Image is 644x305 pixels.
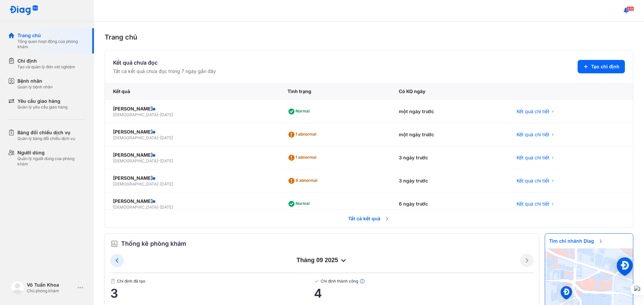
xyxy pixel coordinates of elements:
[17,58,75,64] div: Chỉ định
[314,287,534,300] span: 4
[113,158,158,163] span: [DEMOGRAPHIC_DATA]
[110,287,314,300] span: 3
[17,156,86,167] div: Quản lý người dùng của phòng khám
[113,135,158,140] span: [DEMOGRAPHIC_DATA]
[391,83,508,100] div: Có KQ ngày
[27,288,75,294] div: Chủ phòng khám
[121,239,186,248] span: Thống kê phòng khám
[517,154,549,161] span: Kết quả chi tiết
[360,279,365,284] img: info.7e716105.svg
[591,63,620,70] span: Tạo chỉ định
[17,39,86,50] div: Tổng quan hoạt động của phòng khám
[17,129,75,136] div: Bảng đối chiếu dịch vụ
[578,60,625,73] button: Tạo chỉ định
[158,135,160,140] span: -
[160,158,173,163] span: [DATE]
[113,59,216,67] div: Kết quả chưa đọc
[113,181,158,186] span: [DEMOGRAPHIC_DATA]
[391,123,508,146] div: một ngày trước
[517,177,549,184] span: Kết quả chi tiết
[391,193,508,216] div: 6 ngày trước
[113,152,271,158] div: [PERSON_NAME]
[160,205,173,210] span: [DATE]
[17,78,53,84] div: Bệnh nhân
[314,279,534,284] span: Chỉ định thành công
[17,104,67,110] div: Quản lý yêu cầu giao hàng
[158,158,160,163] span: -
[105,32,633,42] div: Trang chủ
[17,149,86,156] div: Người dùng
[517,201,549,207] span: Kết quả chi tiết
[160,135,173,140] span: [DATE]
[9,5,38,16] img: logo
[11,281,24,294] img: logo
[160,112,173,117] span: [DATE]
[391,100,508,123] div: một ngày trước
[110,279,116,284] img: document.50c4cfd0.svg
[287,106,312,117] div: Normal
[160,181,173,186] span: [DATE]
[627,6,634,11] span: 519
[113,68,216,75] div: Tất cả kết quả chưa đọc trong 7 ngày gần đây
[545,234,607,248] span: Tìm chi nhánh Diag
[287,175,320,186] div: 9 abnormal
[517,131,549,138] span: Kết quả chi tiết
[113,112,158,117] span: [DEMOGRAPHIC_DATA]
[314,279,319,284] img: checked-green.01cc79e0.svg
[344,211,394,226] span: Tất cả kết quả
[27,282,75,288] div: Võ Tuấn Khoa
[113,198,271,205] div: [PERSON_NAME]
[113,129,271,135] div: [PERSON_NAME]
[113,175,271,181] div: [PERSON_NAME]
[158,112,160,117] span: -
[17,32,86,39] div: Trang chủ
[124,256,520,264] div: tháng 09 2025
[158,205,160,210] span: -
[17,136,75,141] div: Quản lý bảng đối chiếu dịch vụ
[113,205,158,210] span: [DEMOGRAPHIC_DATA]
[110,279,314,284] span: Chỉ định đã tạo
[17,64,75,70] div: Tạo và quản lý đơn xét nghiệm
[287,152,319,163] div: 1 abnormal
[391,146,508,169] div: 3 ngày trước
[105,83,279,100] div: Kết quả
[113,105,271,112] div: [PERSON_NAME]
[287,129,319,140] div: 1 abnormal
[110,240,118,248] img: order.5a6da16c.svg
[158,181,160,186] span: -
[17,98,67,104] div: Yêu cầu giao hàng
[517,108,549,115] span: Kết quả chi tiết
[279,83,391,100] div: Tình trạng
[17,84,53,90] div: Quản lý bệnh nhân
[287,199,312,209] div: Normal
[391,169,508,193] div: 3 ngày trước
